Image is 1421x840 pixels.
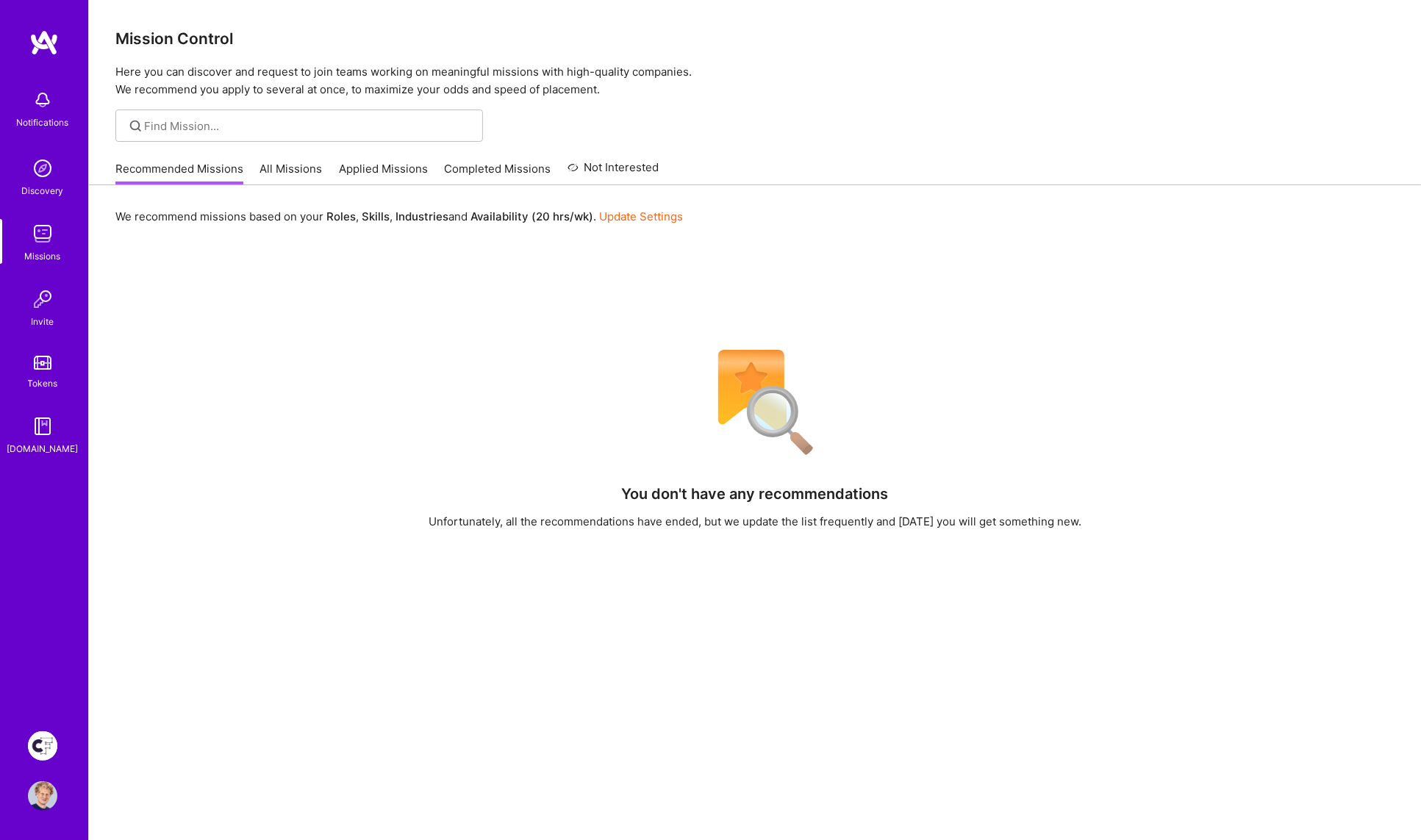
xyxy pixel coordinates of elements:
[260,161,323,185] a: All Missions
[115,29,1395,48] h3: Mission Control
[326,209,356,223] b: Roles
[7,441,79,456] div: [DOMAIN_NAME]
[22,183,64,198] div: Discovery
[28,731,57,761] img: Creative Fabrica Project Team
[32,314,54,329] div: Invite
[568,159,659,185] a: Not Interested
[339,161,428,185] a: Applied Missions
[28,219,57,248] img: teamwork
[470,209,593,223] b: Availability (20 hrs/wk)
[599,209,683,223] a: Update Settings
[115,161,243,185] a: Recommended Missions
[25,248,61,264] div: Missions
[115,63,1395,98] p: Here you can discover and request to join teams working on meaningful missions with high-quality ...
[24,731,61,761] a: Creative Fabrica Project Team
[115,209,683,224] p: We recommend missions based on your , , and .
[34,356,51,370] img: tokens
[622,485,889,503] h4: You don't have any recommendations
[28,376,58,391] div: Tokens
[17,115,69,130] div: Notifications
[429,514,1081,529] div: Unfortunately, all the recommendations have ended, but we update the list frequently and [DATE] y...
[127,118,144,134] i: icon SearchGrey
[24,781,61,811] a: User Avatar
[28,284,57,314] img: Invite
[145,118,472,134] input: Find Mission...
[29,29,59,56] img: logo
[362,209,390,223] b: Skills
[395,209,448,223] b: Industries
[28,412,57,441] img: guide book
[692,340,817,465] img: No Results
[445,161,551,185] a: Completed Missions
[28,154,57,183] img: discovery
[28,85,57,115] img: bell
[28,781,57,811] img: User Avatar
